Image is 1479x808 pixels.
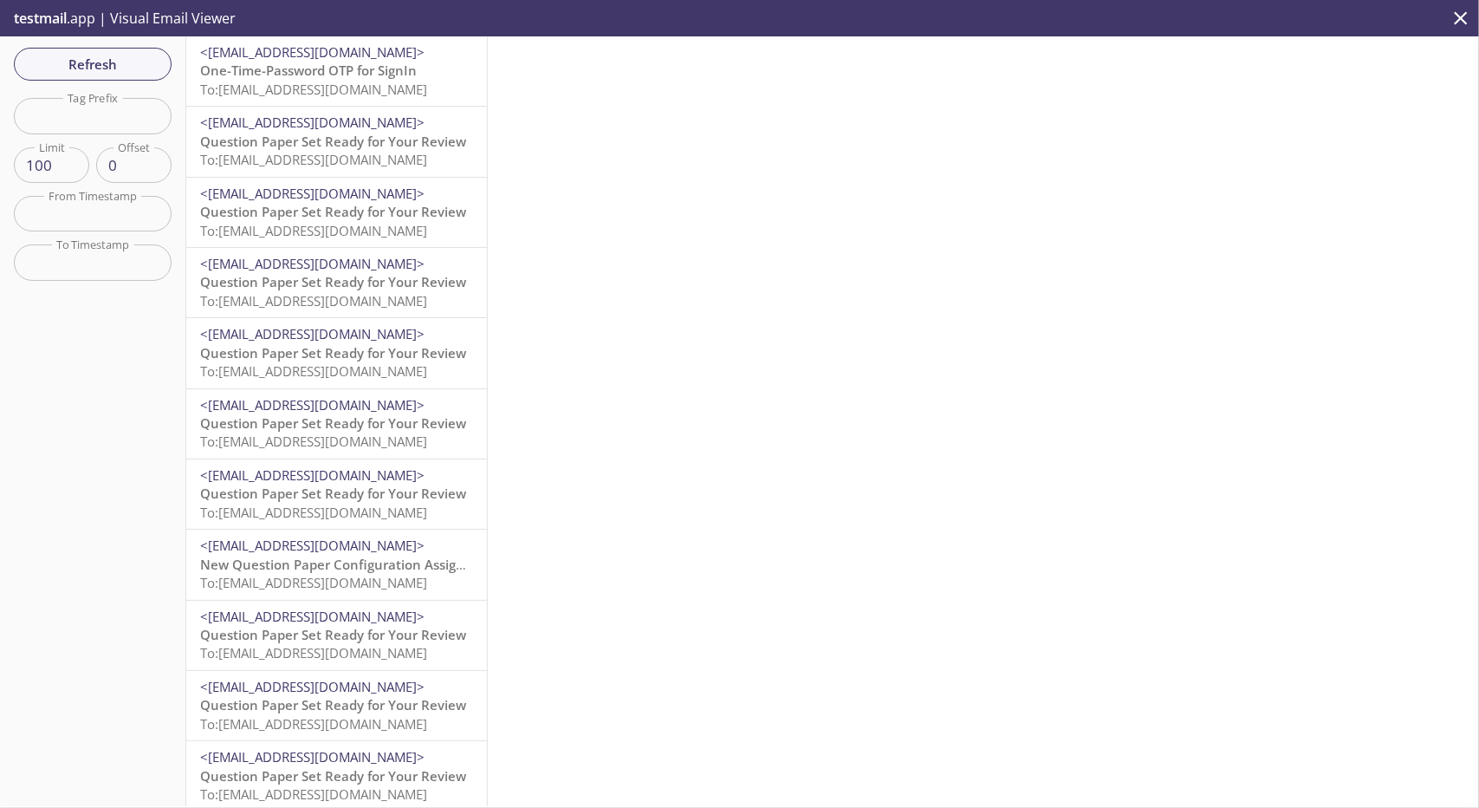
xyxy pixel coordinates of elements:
[200,396,425,414] span: <[EMAIL_ADDRESS][DOMAIN_NAME]>
[200,273,466,290] span: Question Paper Set Ready for Your Review
[200,362,427,380] span: To: [EMAIL_ADDRESS][DOMAIN_NAME]
[186,107,487,176] div: <[EMAIL_ADDRESS][DOMAIN_NAME]>Question Paper Set Ready for Your ReviewTo:[EMAIL_ADDRESS][DOMAIN_N...
[200,748,425,766] span: <[EMAIL_ADDRESS][DOMAIN_NAME]>
[186,389,487,459] div: <[EMAIL_ADDRESS][DOMAIN_NAME]>Question Paper Set Ready for Your ReviewTo:[EMAIL_ADDRESS][DOMAIN_N...
[200,255,425,272] span: <[EMAIL_ADDRESS][DOMAIN_NAME]>
[200,715,427,733] span: To: [EMAIL_ADDRESS][DOMAIN_NAME]
[200,556,524,573] span: New Question Paper Configuration Assigned to You
[14,9,67,28] span: testmail
[200,466,425,484] span: <[EMAIL_ADDRESS][DOMAIN_NAME]>
[200,203,466,220] span: Question Paper Set Ready for Your Review
[28,53,158,75] span: Refresh
[200,537,425,554] span: <[EMAIL_ADDRESS][DOMAIN_NAME]>
[200,292,427,310] span: To: [EMAIL_ADDRESS][DOMAIN_NAME]
[200,325,425,342] span: <[EMAIL_ADDRESS][DOMAIN_NAME]>
[186,601,487,670] div: <[EMAIL_ADDRESS][DOMAIN_NAME]>Question Paper Set Ready for Your ReviewTo:[EMAIL_ADDRESS][DOMAIN_N...
[200,133,466,150] span: Question Paper Set Ready for Your Review
[200,344,466,362] span: Question Paper Set Ready for Your Review
[200,678,425,695] span: <[EMAIL_ADDRESS][DOMAIN_NAME]>
[200,504,427,521] span: To: [EMAIL_ADDRESS][DOMAIN_NAME]
[200,81,427,98] span: To: [EMAIL_ADDRESS][DOMAIN_NAME]
[200,114,425,131] span: <[EMAIL_ADDRESS][DOMAIN_NAME]>
[200,644,427,661] span: To: [EMAIL_ADDRESS][DOMAIN_NAME]
[186,248,487,317] div: <[EMAIL_ADDRESS][DOMAIN_NAME]>Question Paper Set Ready for Your ReviewTo:[EMAIL_ADDRESS][DOMAIN_N...
[14,48,172,81] button: Refresh
[186,530,487,599] div: <[EMAIL_ADDRESS][DOMAIN_NAME]>New Question Paper Configuration Assigned to YouTo:[EMAIL_ADDRESS][...
[200,222,427,239] span: To: [EMAIL_ADDRESS][DOMAIN_NAME]
[200,626,466,643] span: Question Paper Set Ready for Your Review
[186,36,487,106] div: <[EMAIL_ADDRESS][DOMAIN_NAME]>One-Time-Password OTP for SignInTo:[EMAIL_ADDRESS][DOMAIN_NAME]
[200,785,427,803] span: To: [EMAIL_ADDRESS][DOMAIN_NAME]
[200,608,425,625] span: <[EMAIL_ADDRESS][DOMAIN_NAME]>
[200,151,427,168] span: To: [EMAIL_ADDRESS][DOMAIN_NAME]
[200,574,427,591] span: To: [EMAIL_ADDRESS][DOMAIN_NAME]
[200,185,425,202] span: <[EMAIL_ADDRESS][DOMAIN_NAME]>
[200,485,466,502] span: Question Paper Set Ready for Your Review
[200,43,425,61] span: <[EMAIL_ADDRESS][DOMAIN_NAME]>
[200,696,466,714] span: Question Paper Set Ready for Your Review
[186,671,487,740] div: <[EMAIL_ADDRESS][DOMAIN_NAME]>Question Paper Set Ready for Your ReviewTo:[EMAIL_ADDRESS][DOMAIN_N...
[186,318,487,388] div: <[EMAIL_ADDRESS][DOMAIN_NAME]>Question Paper Set Ready for Your ReviewTo:[EMAIL_ADDRESS][DOMAIN_N...
[186,459,487,529] div: <[EMAIL_ADDRESS][DOMAIN_NAME]>Question Paper Set Ready for Your ReviewTo:[EMAIL_ADDRESS][DOMAIN_N...
[200,767,466,785] span: Question Paper Set Ready for Your Review
[200,433,427,450] span: To: [EMAIL_ADDRESS][DOMAIN_NAME]
[200,62,417,79] span: One-Time-Password OTP for SignIn
[200,414,466,432] span: Question Paper Set Ready for Your Review
[186,178,487,247] div: <[EMAIL_ADDRESS][DOMAIN_NAME]>Question Paper Set Ready for Your ReviewTo:[EMAIL_ADDRESS][DOMAIN_N...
